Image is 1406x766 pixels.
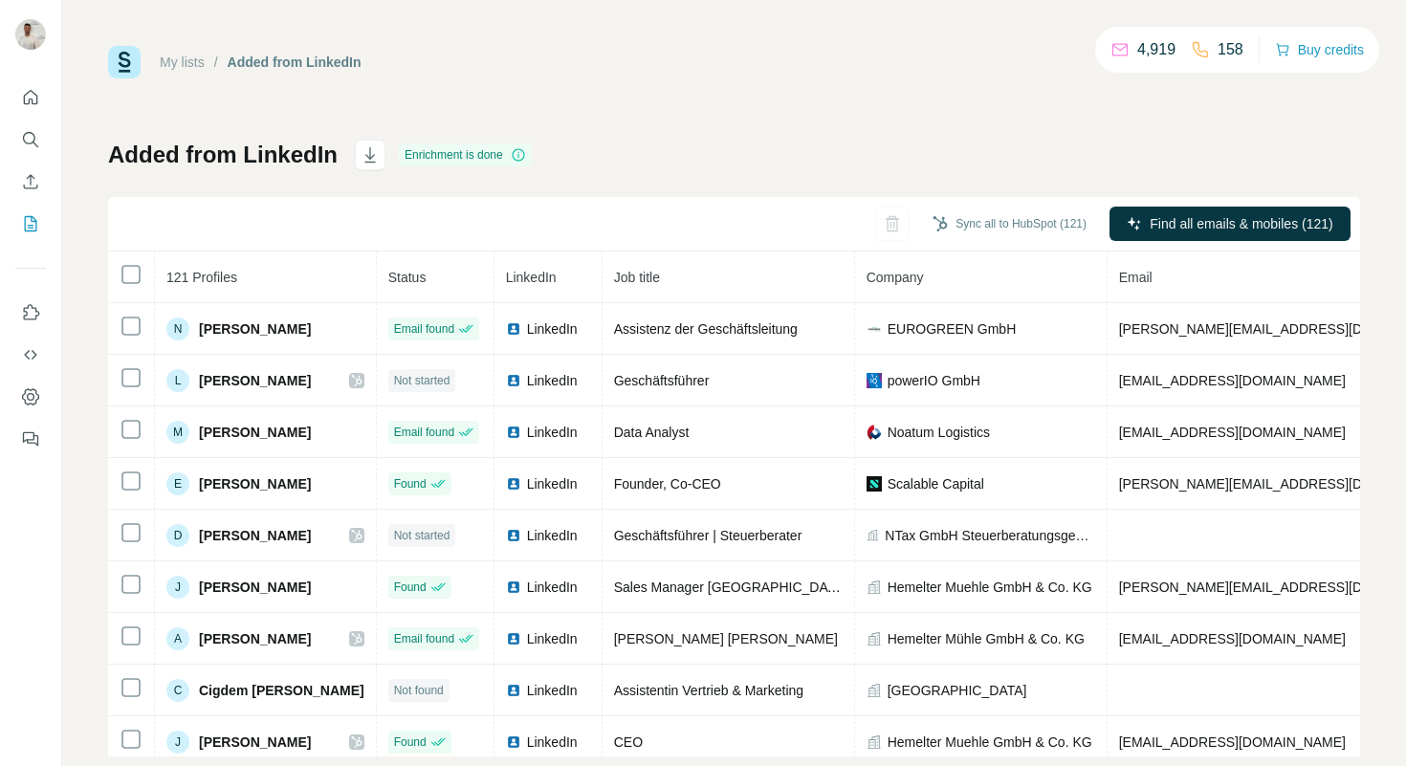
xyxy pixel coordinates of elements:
[166,317,189,340] div: N
[15,380,46,414] button: Dashboard
[1119,631,1346,646] span: [EMAIL_ADDRESS][DOMAIN_NAME]
[888,423,990,442] span: Noatum Logistics
[166,369,189,392] div: L
[160,55,205,70] a: My lists
[506,631,521,646] img: LinkedIn logo
[228,53,362,72] div: Added from LinkedIn
[394,475,427,492] span: Found
[885,526,1094,545] span: NTax GmbH Steuerberatungsgesellschaft
[166,421,189,444] div: M
[1150,214,1332,233] span: Find all emails & mobiles (121)
[506,476,521,492] img: LinkedIn logo
[527,319,578,339] span: LinkedIn
[199,423,311,442] span: [PERSON_NAME]
[867,425,882,440] img: company-logo
[614,631,838,646] span: [PERSON_NAME] [PERSON_NAME]
[527,474,578,493] span: LinkedIn
[888,474,984,493] span: Scalable Capital
[388,270,427,285] span: Status
[394,630,454,647] span: Email found
[199,526,311,545] span: [PERSON_NAME]
[1119,373,1346,388] span: [EMAIL_ADDRESS][DOMAIN_NAME]
[527,526,578,545] span: LinkedIn
[614,580,847,595] span: Sales Manager [GEOGRAPHIC_DATA]
[394,372,450,389] span: Not started
[166,679,189,702] div: C
[1119,734,1346,750] span: [EMAIL_ADDRESS][DOMAIN_NAME]
[888,371,980,390] span: powerIO GmbH
[199,474,311,493] span: [PERSON_NAME]
[527,733,578,752] span: LinkedIn
[108,140,338,170] h1: Added from LinkedIn
[394,527,450,544] span: Not started
[15,80,46,115] button: Quick start
[15,295,46,330] button: Use Surfe on LinkedIn
[15,164,46,199] button: Enrich CSV
[1109,207,1351,241] button: Find all emails & mobiles (121)
[867,373,882,388] img: company-logo
[166,524,189,547] div: D
[867,476,882,492] img: company-logo
[614,321,798,337] span: Assistenz der Geschäftsleitung
[166,627,189,650] div: A
[394,320,454,338] span: Email found
[15,122,46,157] button: Search
[614,734,643,750] span: CEO
[1119,270,1153,285] span: Email
[614,683,803,698] span: Assistentin Vertrieb & Marketing
[506,373,521,388] img: LinkedIn logo
[15,422,46,456] button: Feedback
[506,528,521,543] img: LinkedIn logo
[867,270,924,285] span: Company
[15,207,46,241] button: My lists
[199,733,311,752] span: [PERSON_NAME]
[1119,425,1346,440] span: [EMAIL_ADDRESS][DOMAIN_NAME]
[15,19,46,50] img: Avatar
[108,46,141,78] img: Surfe Logo
[214,53,218,72] li: /
[919,209,1100,238] button: Sync all to HubSpot (121)
[527,681,578,700] span: LinkedIn
[394,579,427,596] span: Found
[1275,36,1364,63] button: Buy credits
[199,319,311,339] span: [PERSON_NAME]
[867,321,882,337] img: company-logo
[1218,38,1243,61] p: 158
[888,578,1092,597] span: Hemelter Muehle GmbH & Co. KG
[199,371,311,390] span: [PERSON_NAME]
[888,681,1027,700] span: [GEOGRAPHIC_DATA]
[614,476,721,492] span: Founder, Co-CEO
[527,629,578,648] span: LinkedIn
[394,424,454,441] span: Email found
[888,733,1092,752] span: Hemelter Muehle GmbH & Co. KG
[166,270,237,285] span: 121 Profiles
[1137,38,1175,61] p: 4,919
[15,338,46,372] button: Use Surfe API
[199,578,311,597] span: [PERSON_NAME]
[506,321,521,337] img: LinkedIn logo
[614,425,690,440] span: Data Analyst
[166,731,189,754] div: J
[199,629,311,648] span: [PERSON_NAME]
[614,270,660,285] span: Job title
[394,682,444,699] span: Not found
[506,734,521,750] img: LinkedIn logo
[527,578,578,597] span: LinkedIn
[506,270,557,285] span: LinkedIn
[527,371,578,390] span: LinkedIn
[394,733,427,751] span: Found
[888,629,1085,648] span: Hemelter Mühle GmbH & Co. KG
[506,683,521,698] img: LinkedIn logo
[166,576,189,599] div: J
[614,373,710,388] span: Geschäftsführer
[888,319,1017,339] span: EUROGREEN GmbH
[399,143,532,166] div: Enrichment is done
[506,580,521,595] img: LinkedIn logo
[506,425,521,440] img: LinkedIn logo
[614,528,802,543] span: Geschäftsführer | Steuerberater
[199,681,364,700] span: Cigdem [PERSON_NAME]
[527,423,578,442] span: LinkedIn
[166,472,189,495] div: E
